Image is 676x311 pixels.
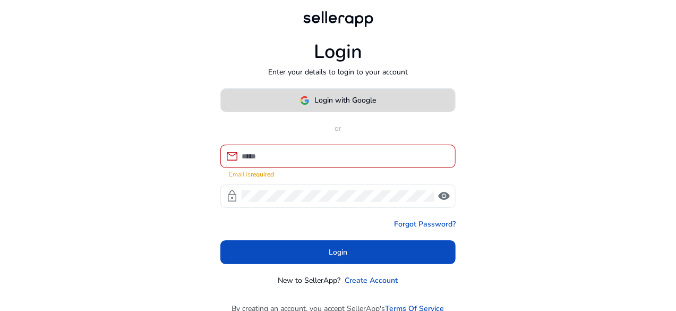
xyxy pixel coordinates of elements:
strong: required [251,170,274,179]
a: Forgot Password? [394,218,456,230]
button: Login [220,240,456,264]
span: lock [226,190,238,203]
span: mail [226,150,238,163]
span: Login [329,247,347,258]
button: Login with Google [220,88,456,112]
span: visibility [438,190,450,203]
p: or [220,123,456,134]
img: google-logo.svg [300,96,310,105]
span: Login with Google [315,95,376,106]
mat-error: Email is [229,168,447,179]
p: New to SellerApp? [278,275,341,286]
h1: Login [314,40,362,63]
a: Create Account [345,275,398,286]
p: Enter your details to login to your account [268,66,408,78]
